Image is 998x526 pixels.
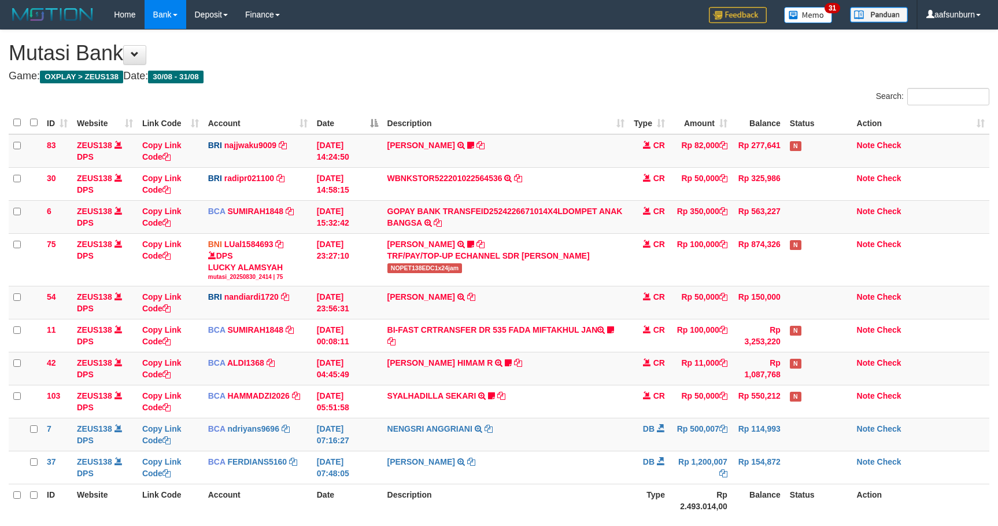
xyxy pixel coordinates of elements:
th: Balance [732,484,785,517]
a: Copy WBNKSTOR522201022564536 to clipboard [514,174,522,183]
span: BCA [208,424,226,433]
td: DPS [72,319,138,352]
th: Website [72,484,138,517]
a: Note [857,207,875,216]
a: ALDI1368 [227,358,264,367]
span: 54 [47,292,56,301]
a: Copy Link Code [142,358,182,379]
a: LUal1584693 [224,240,273,249]
a: SUMIRAH1848 [227,325,283,334]
td: [DATE] 07:48:05 [312,451,383,484]
th: Link Code [138,484,204,517]
td: [DATE] 23:27:10 [312,233,383,286]
a: radipr021100 [224,174,274,183]
h1: Mutasi Bank [9,42,989,65]
td: [DATE] 00:08:11 [312,319,383,352]
a: Copy SYALHADILLA SEKARI to clipboard [497,391,505,400]
td: Rp 550,212 [732,385,785,418]
a: Copy Rp 1,200,007 to clipboard [719,469,727,478]
td: [DATE] 14:58:15 [312,167,383,200]
span: BRI [208,174,222,183]
th: Account: activate to sort column ascending [204,112,312,134]
span: Has Note [790,240,801,250]
a: ZEUS138 [77,391,112,400]
span: BCA [208,391,226,400]
span: DB [643,457,655,466]
a: Copy Rp 50,000 to clipboard [719,391,727,400]
a: Copy Link Code [142,292,182,313]
a: Copy Rp 100,000 to clipboard [719,240,727,249]
span: BCA [208,457,226,466]
a: Note [857,424,875,433]
a: Note [857,240,875,249]
span: 7 [47,424,51,433]
a: Copy GOPAY BANK TRANSFEID2524226671014X4LDOMPET ANAK BANGSA to clipboard [434,218,442,227]
span: CR [653,141,665,150]
td: [DATE] 15:32:42 [312,200,383,233]
span: 31 [825,3,840,13]
a: Check [877,292,901,301]
a: Copy SUMIRAH1848 to clipboard [286,325,294,334]
td: Rp 154,872 [732,451,785,484]
a: ZEUS138 [77,141,112,150]
td: [DATE] 05:51:58 [312,385,383,418]
a: Check [877,240,901,249]
td: Rp 114,993 [732,418,785,451]
td: Rp 3,253,220 [732,319,785,352]
a: ZEUS138 [77,240,112,249]
span: BNI [208,240,222,249]
td: [DATE] 07:16:27 [312,418,383,451]
a: ZEUS138 [77,358,112,367]
span: CR [653,207,665,216]
span: 11 [47,325,56,334]
span: CR [653,292,665,301]
a: Copy SADAM HAPIPI to clipboard [467,457,475,466]
a: Check [877,358,901,367]
td: Rp 1,087,768 [732,352,785,385]
a: Copy LUal1584693 to clipboard [275,240,283,249]
a: Copy radipr021100 to clipboard [276,174,284,183]
td: Rp 500,007 [670,418,732,451]
span: Has Note [790,359,801,369]
a: Copy HAMMADZI2026 to clipboard [292,391,300,400]
span: CR [653,325,665,334]
a: Note [857,292,875,301]
a: nandiardi1720 [224,292,279,301]
h4: Game: Date: [9,71,989,82]
th: Type: activate to sort column ascending [629,112,670,134]
span: CR [653,358,665,367]
a: Copy FERDIANS5160 to clipboard [289,457,297,466]
a: Copy Rp 350,000 to clipboard [719,207,727,216]
td: Rp 150,000 [732,286,785,319]
td: Rp 50,000 [670,167,732,200]
a: Check [877,424,901,433]
a: ZEUS138 [77,292,112,301]
div: DPS LUCKY ALAMSYAH [208,250,308,281]
th: Balance [732,112,785,134]
a: WBNKSTOR522201022564536 [387,174,502,183]
a: Copy TARI PRATIWI to clipboard [476,141,485,150]
td: [DATE] 23:56:31 [312,286,383,319]
a: Copy Link Code [142,174,182,194]
a: Copy Rp 50,000 to clipboard [719,174,727,183]
a: Check [877,457,901,466]
a: HAMMADZI2026 [227,391,289,400]
td: [DATE] 14:24:50 [312,134,383,168]
a: Copy VALENTINO LAHU to clipboard [467,292,475,301]
a: Copy najjwaku9009 to clipboard [279,141,287,150]
td: DPS [72,451,138,484]
a: [PERSON_NAME] [387,240,455,249]
img: Feedback.jpg [709,7,767,23]
a: [PERSON_NAME] [387,457,455,466]
a: NENGSRI ANGGRIANI [387,424,472,433]
td: DPS [72,418,138,451]
span: Has Note [790,141,801,151]
a: ndriyans9696 [227,424,279,433]
td: DPS [72,352,138,385]
a: Copy Rp 11,000 to clipboard [719,358,727,367]
a: Copy ALVA HIMAM R to clipboard [514,358,522,367]
a: ZEUS138 [77,174,112,183]
a: Copy SUMIRAH1848 to clipboard [286,207,294,216]
th: ID: activate to sort column ascending [42,112,72,134]
span: 42 [47,358,56,367]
